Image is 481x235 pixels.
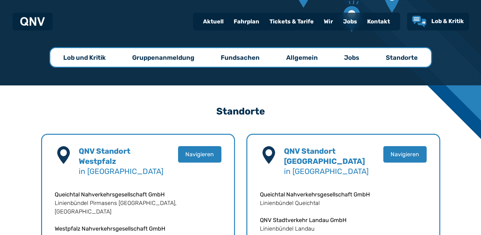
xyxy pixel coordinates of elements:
[274,48,330,67] a: Allgemein
[260,190,427,199] p: Queichtal Nahverkehrsgesellschaft GmbH
[286,53,318,62] p: Allgemein
[20,17,45,26] img: QNV Logo
[221,53,260,62] p: Fundsachen
[386,53,418,62] p: Standorte
[41,100,440,122] h3: Standorte
[284,147,365,166] b: QNV Standort [GEOGRAPHIC_DATA]
[51,48,118,67] a: Lob und Kritik
[79,147,130,166] b: QNV Standort Westpfalz
[55,190,221,199] p: Queichtal Nahverkehrsgesellschaft GmbH
[319,13,338,30] a: Wir
[260,216,427,225] p: QNV Stadtverkehr Landau GmbH
[55,225,221,233] p: Westpfalz Nahverkehrsgesellschaft GmbH
[55,199,221,216] p: Linienbündel Pirmasens [GEOGRAPHIC_DATA], [GEOGRAPHIC_DATA]
[120,48,207,67] a: Gruppenanmeldung
[260,199,427,207] p: Linienbündel Queichtal
[338,13,362,30] a: Jobs
[344,53,359,62] p: Jobs
[383,146,427,163] button: Navigieren
[260,225,427,233] p: Linienbündel Landau
[79,146,163,176] h4: in [GEOGRAPHIC_DATA]
[264,13,319,30] a: Tickets & Tarife
[178,146,221,163] button: Navigieren
[362,13,395,30] a: Kontakt
[208,48,272,67] a: Fundsachen
[63,53,106,62] p: Lob und Kritik
[20,15,45,28] a: QNV Logo
[331,48,372,67] a: Jobs
[132,53,194,62] p: Gruppenanmeldung
[229,13,264,30] a: Fahrplan
[284,146,369,176] h4: in [GEOGRAPHIC_DATA]
[373,48,430,67] a: Standorte
[198,13,229,30] a: Aktuell
[412,16,464,27] a: Lob & Kritik
[431,18,464,25] span: Lob & Kritik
